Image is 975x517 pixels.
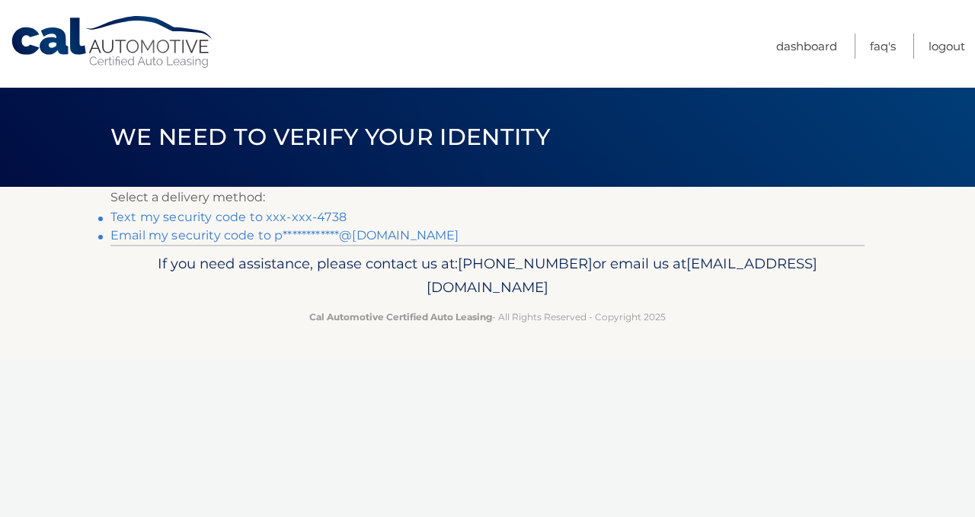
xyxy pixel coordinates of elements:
span: [PHONE_NUMBER] [458,255,593,272]
a: Text my security code to xxx-xxx-4738 [110,210,347,224]
p: Select a delivery method: [110,187,865,208]
p: If you need assistance, please contact us at: or email us at [120,252,855,300]
a: FAQ's [870,34,896,59]
strong: Cal Automotive Certified Auto Leasing [309,311,492,323]
a: Logout [929,34,965,59]
p: - All Rights Reserved - Copyright 2025 [120,309,855,325]
a: Cal Automotive [10,15,216,69]
a: Dashboard [776,34,837,59]
span: We need to verify your identity [110,123,550,151]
